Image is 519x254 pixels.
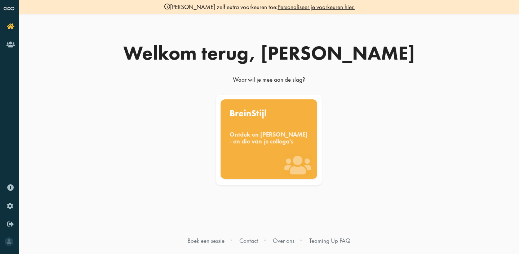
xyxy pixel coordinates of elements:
[273,237,294,245] a: Over ons
[230,109,308,118] div: BreinStijl
[309,237,350,245] a: Teaming Up FAQ
[96,76,442,87] div: Waar wil je mee aan de slag?
[214,95,324,185] a: BreinStijl Ontdek en [PERSON_NAME] - en die van je collega's
[230,131,308,145] div: Ontdek en [PERSON_NAME] - en die van je collega's
[239,237,258,245] a: Contact
[164,4,170,9] img: info-black.svg
[96,43,442,63] div: Welkom terug, [PERSON_NAME]
[278,3,355,11] a: Personaliseer je voorkeuren hier.
[187,237,225,245] a: Boek een sessie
